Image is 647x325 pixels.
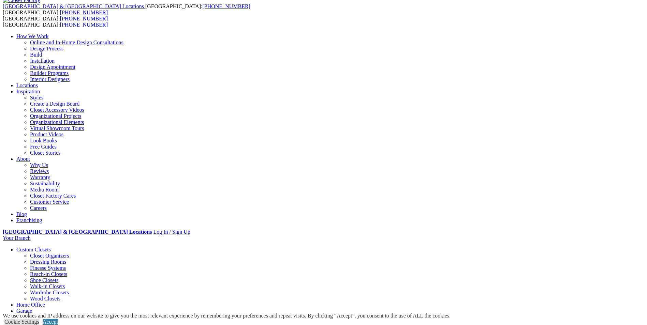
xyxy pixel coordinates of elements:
a: Inspiration [16,89,40,94]
a: Styles [30,95,43,100]
a: Organizational Projects [30,113,81,119]
a: Closet Stories [30,150,60,156]
a: Log In / Sign Up [153,229,190,235]
a: Locations [16,82,38,88]
a: Organizational Elements [30,119,84,125]
a: About [16,156,30,162]
a: [PHONE_NUMBER] [60,22,108,28]
a: Sustainability [30,181,60,186]
a: [PHONE_NUMBER] [60,10,108,15]
a: Dressing Rooms [30,259,66,265]
a: Walk-in Closets [30,283,65,289]
a: Create a Design Board [30,101,79,107]
a: Reach-in Closets [30,271,67,277]
a: Your Branch [3,235,30,241]
a: Media Room [30,187,59,192]
a: Interior Designers [30,76,70,82]
div: We use cookies and IP address on our website to give you the most relevant experience by remember... [3,313,451,319]
a: Design Appointment [30,64,75,70]
a: Virtual Showroom Tours [30,125,84,131]
a: Wood Closets [30,296,60,301]
a: Customer Service [30,199,69,205]
a: Wardrobe Closets [30,290,69,295]
a: Finesse Systems [30,265,66,271]
a: Product Videos [30,131,63,137]
a: Closet Accessory Videos [30,107,84,113]
a: Build [30,52,42,58]
a: Accept [43,319,58,325]
span: [GEOGRAPHIC_DATA]: [GEOGRAPHIC_DATA]: [3,3,250,15]
a: Closet Organizers [30,253,69,259]
a: Franchising [16,217,42,223]
a: [PHONE_NUMBER] [60,16,108,21]
a: Reviews [30,168,49,174]
a: Look Books [30,138,57,143]
a: Custom Closets [16,247,51,252]
span: [GEOGRAPHIC_DATA] & [GEOGRAPHIC_DATA] Locations [3,3,144,9]
a: Shoe Closets [30,277,58,283]
a: Home Office [16,302,45,308]
a: Garage [16,308,32,314]
a: Online and In-Home Design Consultations [30,40,123,45]
a: [PHONE_NUMBER] [202,3,250,9]
a: Cookie Settings [4,319,39,325]
a: Installation [30,58,55,64]
a: Warranty [30,174,50,180]
a: Closet Factory Cares [30,193,76,199]
a: Free Guides [30,144,57,150]
a: Builder Programs [30,70,69,76]
a: Design Process [30,46,63,51]
a: [GEOGRAPHIC_DATA] & [GEOGRAPHIC_DATA] Locations [3,3,145,9]
a: Blog [16,211,27,217]
a: [GEOGRAPHIC_DATA] & [GEOGRAPHIC_DATA] Locations [3,229,152,235]
a: Why Us [30,162,48,168]
span: [GEOGRAPHIC_DATA]: [GEOGRAPHIC_DATA]: [3,16,108,28]
a: How We Work [16,33,49,39]
a: Careers [30,205,47,211]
